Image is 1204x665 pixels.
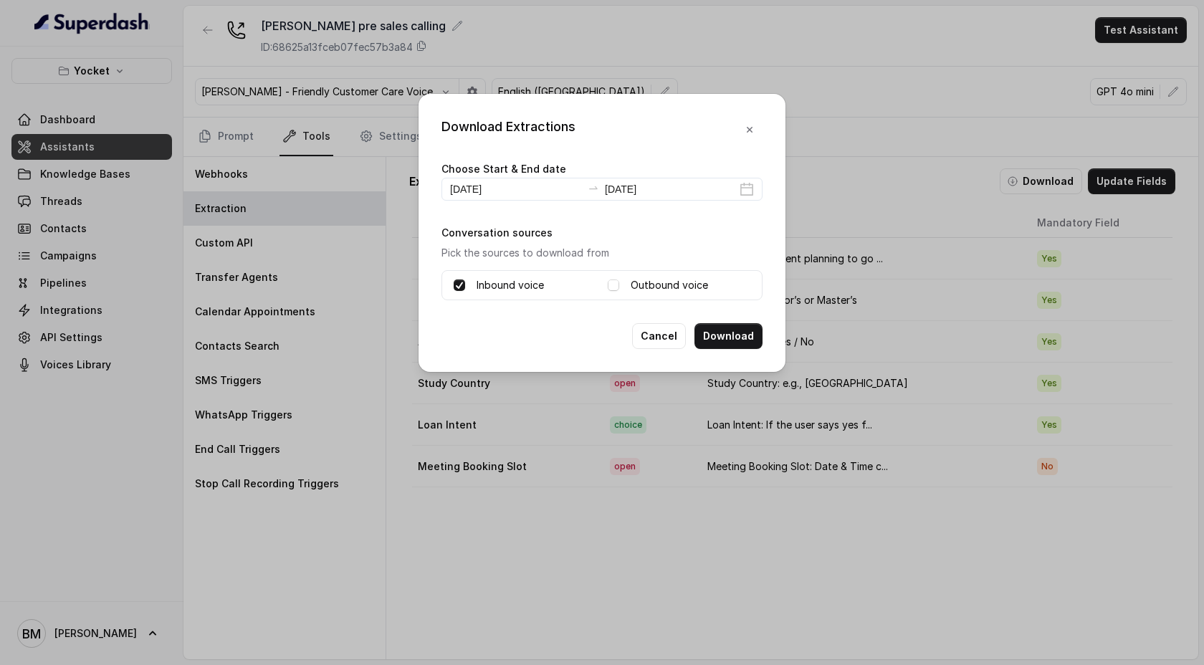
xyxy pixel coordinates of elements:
[588,182,599,193] span: swap-right
[450,181,582,197] input: Start date
[441,117,575,143] div: Download Extractions
[477,277,544,294] label: Inbound voice
[441,226,553,239] label: Conversation sources
[441,163,566,175] label: Choose Start & End date
[631,277,708,294] label: Outbound voice
[441,244,763,262] p: Pick the sources to download from
[605,181,737,197] input: End date
[694,323,763,349] button: Download
[632,323,686,349] button: Cancel
[588,182,599,193] span: to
